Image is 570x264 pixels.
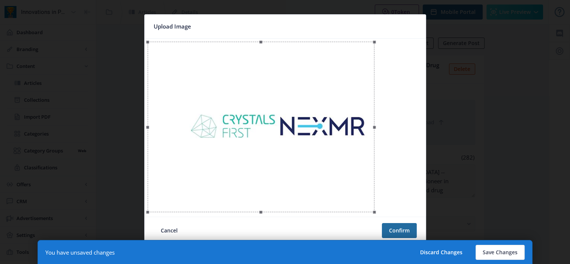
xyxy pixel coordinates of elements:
button: Confirm [382,223,417,238]
span: Upload Image [154,21,191,32]
button: Discard Changes [413,245,470,260]
button: Cancel [154,223,185,238]
button: Save Changes [476,245,525,260]
div: You have unsaved changes [45,249,115,256]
